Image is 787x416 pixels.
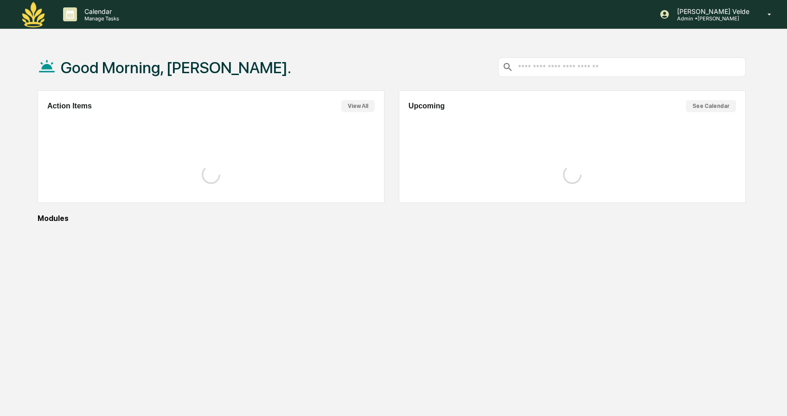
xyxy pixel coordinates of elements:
h1: Good Morning, [PERSON_NAME]. [61,58,291,77]
h2: Action Items [47,102,92,110]
p: Admin • [PERSON_NAME] [670,15,754,22]
p: Calendar [77,7,124,15]
p: [PERSON_NAME] Velde [670,7,754,15]
h2: Upcoming [409,102,445,110]
button: View All [341,100,375,112]
div: Modules [38,214,746,223]
button: See Calendar [686,100,736,112]
img: logo [22,2,45,27]
p: Manage Tasks [77,15,124,22]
